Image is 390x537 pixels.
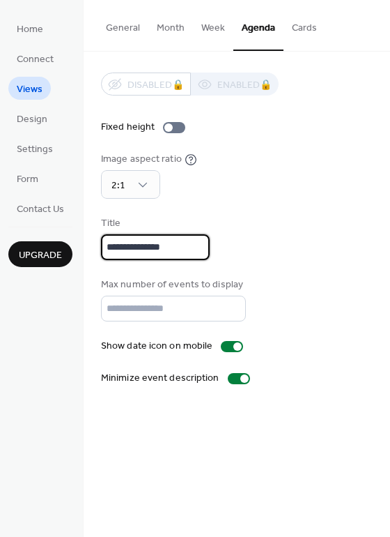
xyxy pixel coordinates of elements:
span: Home [17,22,43,37]
div: Image aspect ratio [101,152,182,167]
div: Max number of events to display [101,278,243,292]
div: Show date icon on mobile [101,339,212,354]
button: Upgrade [8,241,72,267]
a: Home [8,17,52,40]
span: Form [17,172,38,187]
span: Upgrade [19,248,62,263]
a: Design [8,107,56,130]
span: Settings [17,142,53,157]
span: Contact Us [17,202,64,217]
span: Views [17,82,42,97]
a: Settings [8,137,61,160]
div: Minimize event description [101,371,219,386]
span: Connect [17,52,54,67]
a: Contact Us [8,197,72,220]
a: Views [8,77,51,100]
a: Connect [8,47,62,70]
div: Fixed height [101,120,155,135]
span: 2:1 [111,176,125,195]
div: Title [101,216,207,231]
span: Design [17,112,47,127]
a: Form [8,167,47,190]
